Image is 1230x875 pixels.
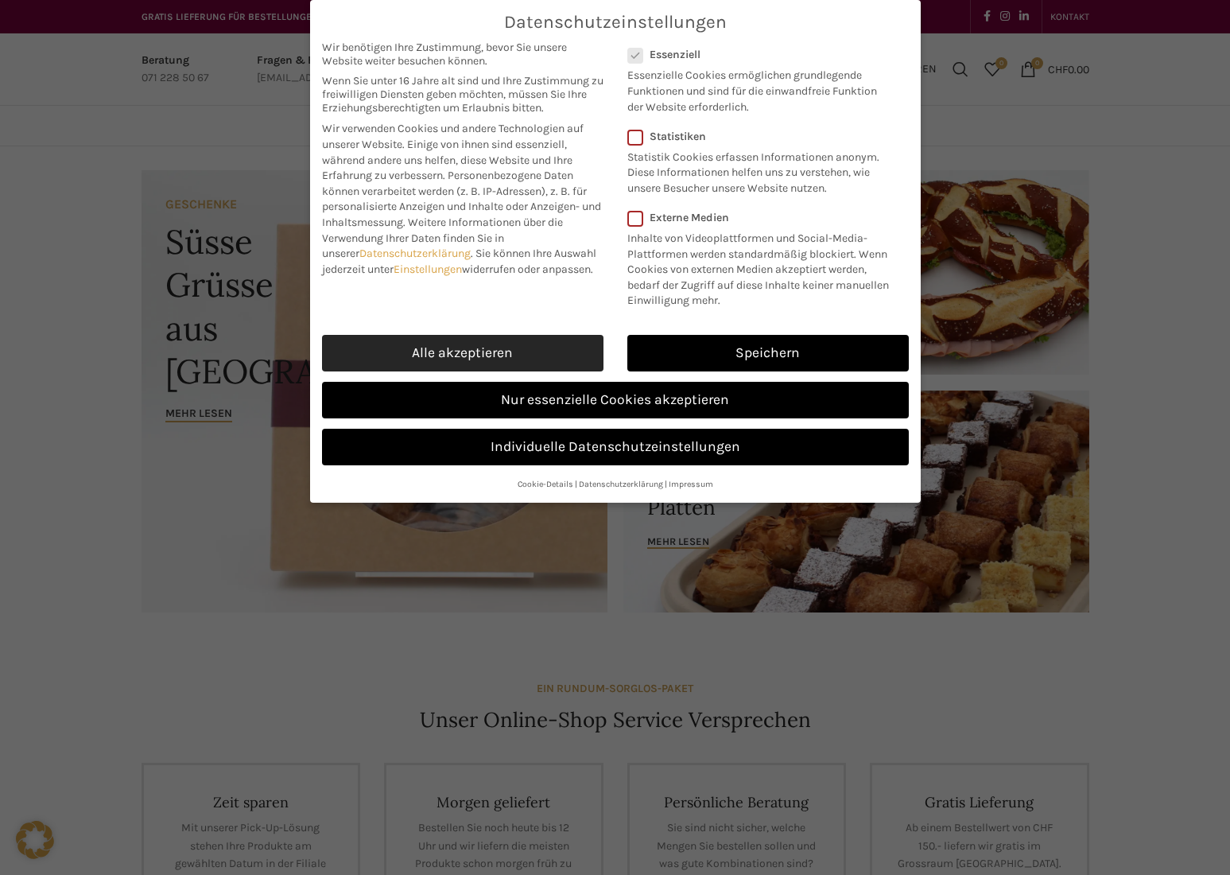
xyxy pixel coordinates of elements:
[627,48,888,61] label: Essenziell
[322,122,584,182] span: Wir verwenden Cookies und andere Technologien auf unserer Website. Einige von ihnen sind essenzie...
[669,479,713,489] a: Impressum
[504,12,727,33] span: Datenschutzeinstellungen
[518,479,573,489] a: Cookie-Details
[579,479,663,489] a: Datenschutzerklärung
[322,335,603,371] a: Alle akzeptieren
[322,382,909,418] a: Nur essenzielle Cookies akzeptieren
[627,130,888,143] label: Statistiken
[627,224,898,309] p: Inhalte von Videoplattformen und Social-Media-Plattformen werden standardmäßig blockiert. Wenn Co...
[627,211,898,224] label: Externe Medien
[627,61,888,115] p: Essenzielle Cookies ermöglichen grundlegende Funktionen und sind für die einwandfreie Funktion de...
[359,247,471,260] a: Datenschutzerklärung
[322,169,601,229] span: Personenbezogene Daten können verarbeitet werden (z. B. IP-Adressen), z. B. für personalisierte A...
[627,143,888,196] p: Statistik Cookies erfassen Informationen anonym. Diese Informationen helfen uns zu verstehen, wie...
[322,41,603,68] span: Wir benötigen Ihre Zustimmung, bevor Sie unsere Website weiter besuchen können.
[322,247,596,276] span: Sie können Ihre Auswahl jederzeit unter widerrufen oder anpassen.
[322,429,909,465] a: Individuelle Datenschutzeinstellungen
[322,216,563,260] span: Weitere Informationen über die Verwendung Ihrer Daten finden Sie in unserer .
[394,262,462,276] a: Einstellungen
[627,335,909,371] a: Speichern
[322,74,603,115] span: Wenn Sie unter 16 Jahre alt sind und Ihre Zustimmung zu freiwilligen Diensten geben möchten, müss...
